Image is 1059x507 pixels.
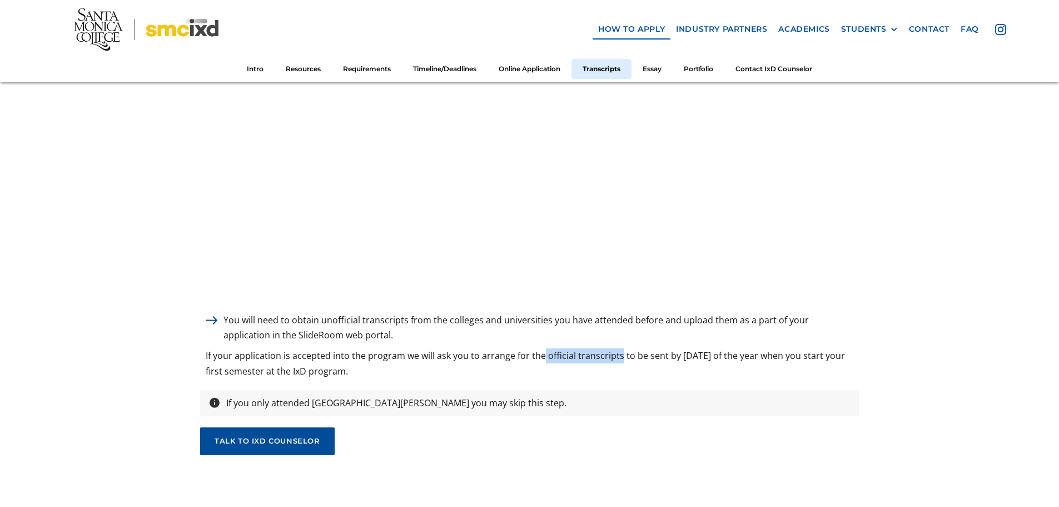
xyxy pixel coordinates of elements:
[670,19,773,40] a: industry partners
[236,58,275,79] a: Intro
[221,396,572,411] p: If you only attended [GEOGRAPHIC_DATA][PERSON_NAME] you may skip this step.
[995,24,1006,35] img: icon - instagram
[593,19,670,40] a: how to apply
[215,437,320,446] div: talk to ixd counselor
[724,58,823,79] a: Contact IxD Counselor
[673,58,724,79] a: Portfolio
[841,24,887,34] div: STUDENTS
[200,427,335,455] a: talk to ixd counselor
[74,8,218,51] img: Santa Monica College - SMC IxD logo
[955,19,985,40] a: faq
[218,313,859,343] p: You will need to obtain unofficial transcripts from the colleges and universities you have attend...
[200,348,859,378] p: If your application is accepted into the program we will ask you to arrange for the official tran...
[402,58,488,79] a: Timeline/Deadlines
[632,58,673,79] a: Essay
[841,24,898,34] div: STUDENTS
[571,58,632,79] a: Transcripts
[488,58,571,79] a: Online Application
[773,19,835,40] a: Academics
[903,19,955,40] a: contact
[332,58,402,79] a: Requirements
[275,58,332,79] a: Resources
